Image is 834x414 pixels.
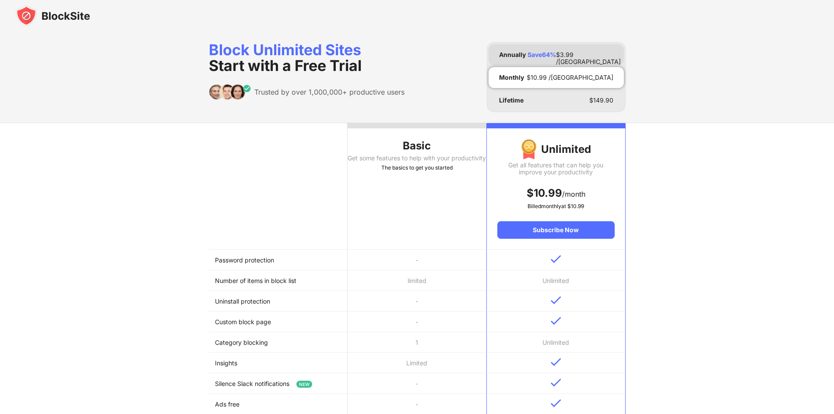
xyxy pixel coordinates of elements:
[589,97,613,104] div: $ 149.90
[499,97,524,104] div: Lifetime
[551,317,561,325] img: v-blue.svg
[497,139,614,160] div: Unlimited
[296,381,312,388] span: NEW
[499,74,524,81] div: Monthly
[556,51,621,58] div: $ 3.99 /[GEOGRAPHIC_DATA]
[551,399,561,407] img: v-blue.svg
[209,250,348,270] td: Password protection
[209,42,405,74] div: Block Unlimited Sites
[348,270,486,291] td: limited
[528,51,556,58] div: Save 64 %
[521,139,537,160] img: img-premium-medal
[551,379,561,387] img: v-blue.svg
[209,332,348,353] td: Category blocking
[209,57,362,74] span: Start with a Free Trial
[551,255,561,263] img: v-blue.svg
[348,139,486,153] div: Basic
[497,186,614,200] div: /month
[551,296,561,304] img: v-blue.svg
[209,311,348,332] td: Custom block page
[209,353,348,373] td: Insights
[209,270,348,291] td: Number of items in block list
[348,163,486,172] div: The basics to get you started
[348,353,486,373] td: Limited
[527,187,562,199] span: $ 10.99
[497,221,614,239] div: Subscribe Now
[348,155,486,162] div: Get some features to help with your productivity
[209,84,251,100] img: trusted-by.svg
[209,291,348,311] td: Uninstall protection
[348,332,486,353] td: 1
[551,358,561,366] img: v-blue.svg
[348,291,486,311] td: -
[209,373,348,394] td: Silence Slack notifications
[486,270,625,291] td: Unlimited
[486,332,625,353] td: Unlimited
[348,250,486,270] td: -
[497,162,614,176] div: Get all features that can help you improve your productivity
[497,202,614,211] div: Billed monthly at $ 10.99
[348,311,486,332] td: -
[499,51,526,58] div: Annually
[254,88,405,96] div: Trusted by over 1,000,000+ productive users
[16,5,90,26] img: blocksite-icon-black.svg
[348,373,486,394] td: -
[527,74,613,81] div: $ 10.99 /[GEOGRAPHIC_DATA]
